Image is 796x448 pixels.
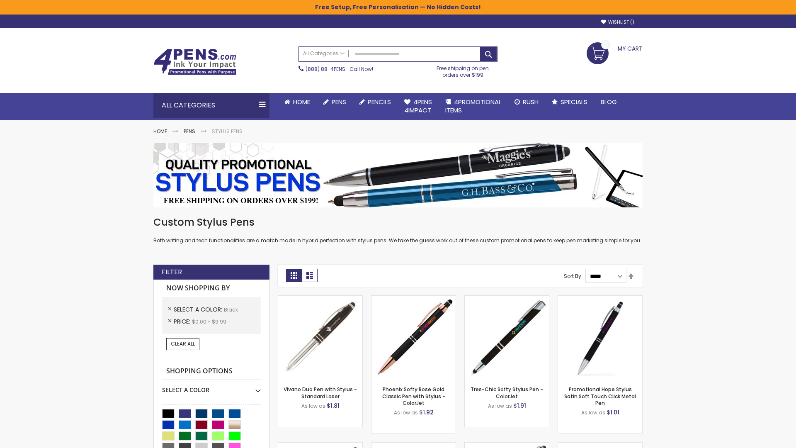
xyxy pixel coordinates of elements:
[278,295,362,302] a: Vivano Duo Pen with Stylus - Standard Laser-Black
[212,128,243,135] strong: Stylus Pens
[545,93,594,111] a: Specials
[327,402,340,410] span: $1.81
[564,273,581,280] label: Sort By
[299,47,349,61] a: All Categories
[488,402,512,409] span: As low as
[564,386,636,406] a: Promotional Hope Stylus Satin Soft Touch Click Metal Pen
[303,50,345,57] span: All Categories
[371,296,456,380] img: Phoenix Softy Rose Gold Classic Pen with Stylus - ColorJet-Black
[153,216,643,229] h1: Custom Stylus Pens
[306,66,345,73] a: (888) 88-4PENS
[561,97,587,106] span: Specials
[174,317,192,326] span: Price
[353,93,398,111] a: Pencils
[465,296,549,380] img: Tres-Chic Softy Stylus Pen - ColorJet-Black
[371,295,456,302] a: Phoenix Softy Rose Gold Classic Pen with Stylus - ColorJet-Black
[153,128,167,135] a: Home
[278,93,317,111] a: Home
[419,408,434,416] span: $1.92
[153,216,643,244] div: Both writing and tech functionalities are a match made in hybrid perfection with stylus pens. We ...
[382,386,445,406] a: Phoenix Softy Rose Gold Classic Pen with Stylus - ColorJet
[162,380,261,394] div: Select A Color
[278,296,362,380] img: Vivano Duo Pen with Stylus - Standard Laser-Black
[581,409,605,416] span: As low as
[162,268,182,277] strong: Filter
[465,295,549,302] a: Tres-Chic Softy Stylus Pen - ColorJet-Black
[224,306,238,313] span: Black
[445,97,501,114] span: 4PROMOTIONAL ITEMS
[594,93,624,111] a: Blog
[184,128,195,135] a: Pens
[174,305,224,314] span: Select A Color
[301,402,325,409] span: As low as
[162,280,261,297] strong: Now Shopping by
[513,402,526,410] span: $1.91
[558,295,642,302] a: Promotional Hope Stylus Satin Soft Touch Click Metal Pen-Black
[286,269,302,282] strong: Grid
[332,97,346,106] span: Pens
[398,93,439,120] a: 4Pens4impact
[558,296,642,380] img: Promotional Hope Stylus Satin Soft Touch Click Metal Pen-Black
[162,363,261,380] strong: Shopping Options
[153,49,236,75] img: 4Pens Custom Pens and Promotional Products
[317,93,353,111] a: Pens
[171,340,195,347] span: Clear All
[192,318,226,325] span: $0.00 - $9.99
[607,408,619,416] span: $1.01
[439,93,508,120] a: 4PROMOTIONALITEMS
[284,386,357,399] a: Vivano Duo Pen with Stylus - Standard Laser
[601,19,634,25] a: Wishlist
[471,386,543,399] a: Tres-Chic Softy Stylus Pen - ColorJet
[153,93,269,118] div: All Categories
[601,97,617,106] span: Blog
[368,97,391,106] span: Pencils
[394,409,418,416] span: As low as
[306,66,373,73] span: - Call Now!
[293,97,310,106] span: Home
[428,62,498,78] div: Free shipping on pen orders over $199
[523,97,539,106] span: Rush
[153,143,643,207] img: Stylus Pens
[166,338,199,350] a: Clear All
[404,97,432,114] span: 4Pens 4impact
[508,93,545,111] a: Rush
